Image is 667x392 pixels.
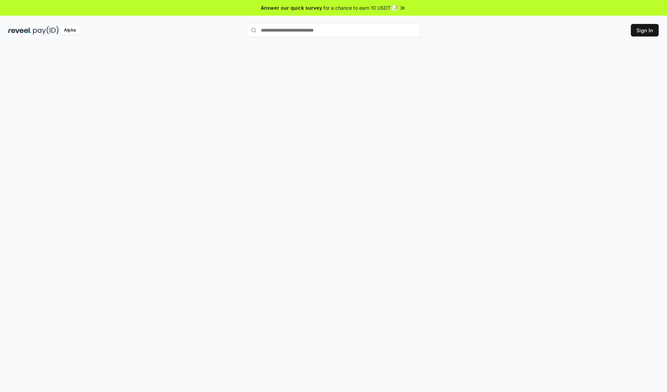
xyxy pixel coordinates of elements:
div: Alpha [60,26,80,35]
button: Sign In [631,24,659,36]
img: reveel_dark [8,26,32,35]
span: Answer our quick survey [261,4,322,11]
span: for a chance to earn 10 USDT 📝 [323,4,398,11]
img: pay_id [33,26,59,35]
